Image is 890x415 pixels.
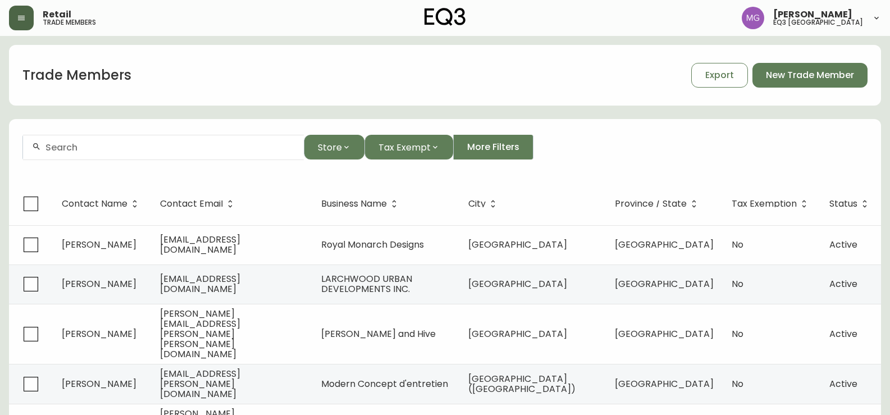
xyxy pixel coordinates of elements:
[45,142,295,153] input: Search
[615,200,687,207] span: Province / State
[321,377,448,390] span: Modern Concept d'entretien
[62,238,136,251] span: [PERSON_NAME]
[160,199,238,209] span: Contact Email
[615,199,701,209] span: Province / State
[468,277,567,290] span: [GEOGRAPHIC_DATA]
[829,199,872,209] span: Status
[829,377,857,390] span: Active
[62,200,127,207] span: Contact Name
[160,307,240,361] span: [PERSON_NAME][EMAIL_ADDRESS][PERSON_NAME][PERSON_NAME][DOMAIN_NAME]
[732,327,743,340] span: No
[62,277,136,290] span: [PERSON_NAME]
[468,200,486,207] span: City
[732,277,743,290] span: No
[321,272,412,295] span: LARCHWOOD URBAN DEVELOPMENTS INC.
[742,7,764,29] img: de8837be2a95cd31bb7c9ae23fe16153
[615,327,714,340] span: [GEOGRAPHIC_DATA]
[615,277,714,290] span: [GEOGRAPHIC_DATA]
[467,141,519,153] span: More Filters
[378,140,431,154] span: Tax Exempt
[43,19,96,26] h5: trade members
[732,200,797,207] span: Tax Exemption
[160,200,223,207] span: Contact Email
[468,199,500,209] span: City
[829,200,857,207] span: Status
[615,238,714,251] span: [GEOGRAPHIC_DATA]
[829,327,857,340] span: Active
[160,233,240,256] span: [EMAIL_ADDRESS][DOMAIN_NAME]
[160,367,240,400] span: [EMAIL_ADDRESS][PERSON_NAME][DOMAIN_NAME]
[705,69,734,81] span: Export
[773,19,863,26] h5: eq3 [GEOGRAPHIC_DATA]
[304,135,364,159] button: Store
[22,66,131,85] h1: Trade Members
[62,327,136,340] span: [PERSON_NAME]
[829,238,857,251] span: Active
[468,238,567,251] span: [GEOGRAPHIC_DATA]
[732,238,743,251] span: No
[732,377,743,390] span: No
[364,135,453,159] button: Tax Exempt
[752,63,868,88] button: New Trade Member
[321,199,401,209] span: Business Name
[321,238,424,251] span: Royal Monarch Designs
[318,140,342,154] span: Store
[453,135,533,159] button: More Filters
[766,69,854,81] span: New Trade Member
[321,327,436,340] span: [PERSON_NAME] and Hive
[62,199,142,209] span: Contact Name
[62,377,136,390] span: [PERSON_NAME]
[615,377,714,390] span: [GEOGRAPHIC_DATA]
[321,200,387,207] span: Business Name
[691,63,748,88] button: Export
[773,10,852,19] span: [PERSON_NAME]
[468,372,576,395] span: [GEOGRAPHIC_DATA] ([GEOGRAPHIC_DATA])
[829,277,857,290] span: Active
[468,327,567,340] span: [GEOGRAPHIC_DATA]
[160,272,240,295] span: [EMAIL_ADDRESS][DOMAIN_NAME]
[425,8,466,26] img: logo
[43,10,71,19] span: Retail
[732,199,811,209] span: Tax Exemption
